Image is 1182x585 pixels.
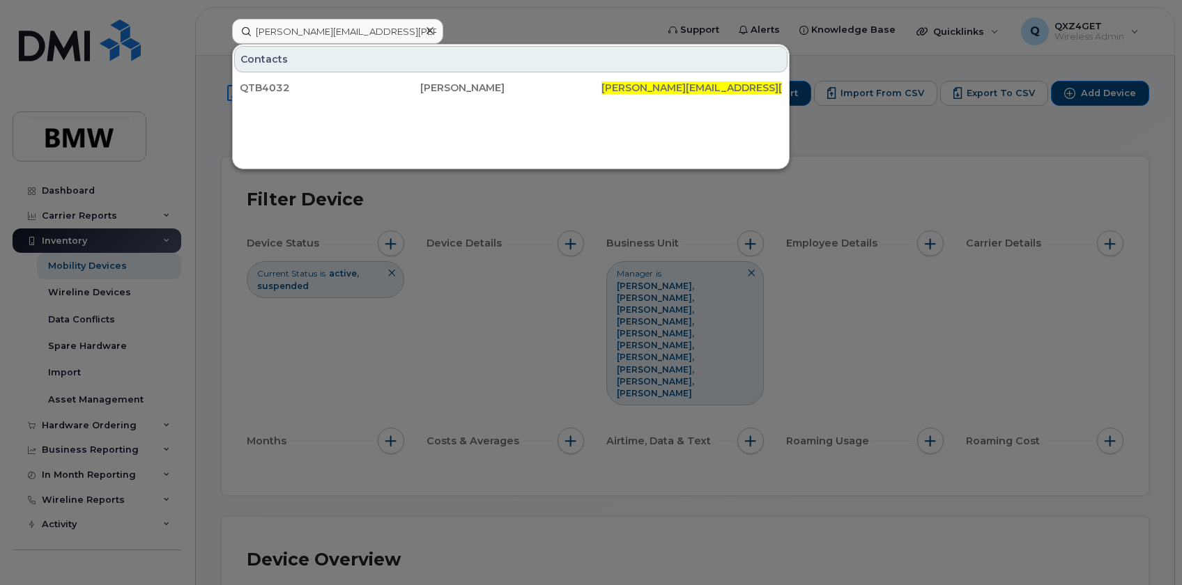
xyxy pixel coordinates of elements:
[234,46,788,72] div: Contacts
[420,81,601,95] div: [PERSON_NAME]
[1121,524,1172,575] iframe: Messenger Launcher
[601,81,947,94] span: [PERSON_NAME][EMAIL_ADDRESS][PERSON_NAME][DOMAIN_NAME]
[234,75,788,100] a: QTB4032[PERSON_NAME][PERSON_NAME][EMAIL_ADDRESS][PERSON_NAME][DOMAIN_NAME]
[240,81,420,95] div: QTB4032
